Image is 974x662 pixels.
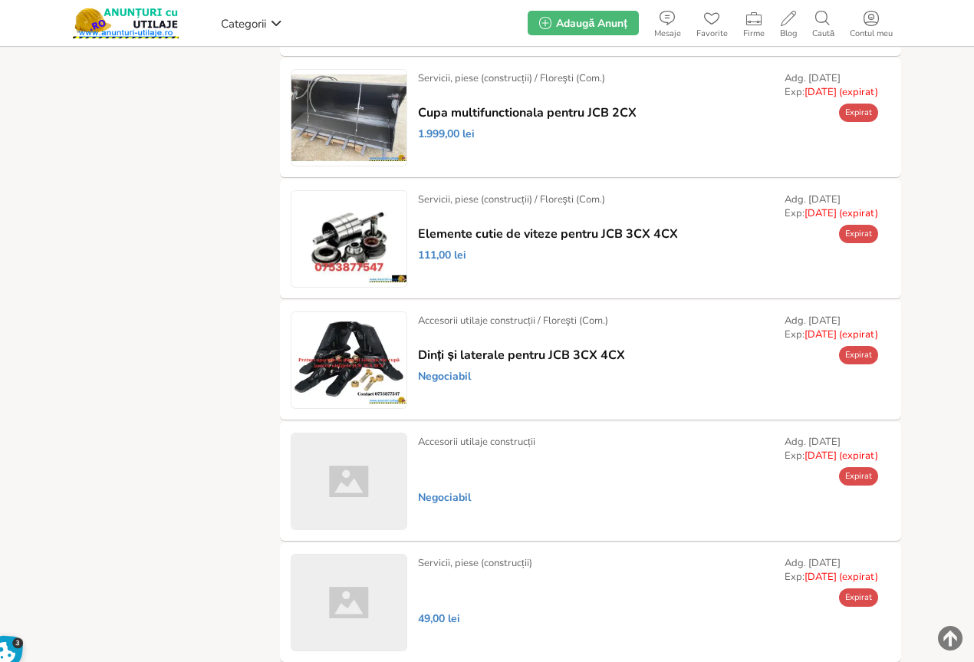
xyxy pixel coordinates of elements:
[772,29,805,38] span: Blog
[418,612,460,626] span: 49,00 lei
[647,29,689,38] span: Mesaje
[689,29,735,38] span: Favorite
[418,435,535,449] div: Accesorii utilaje construcții
[805,570,878,584] span: [DATE] (expirat)
[418,106,637,120] a: Cupa multifunctionala pentru JCB 2CX
[418,491,471,505] span: Negociabil
[689,8,735,38] a: Favorite
[73,8,179,38] img: Anunturi-Utilaje.RO
[418,193,605,206] div: Servicii, piese (construcții) / Floreşti (Com.)
[845,228,872,239] span: Expirat
[805,85,878,99] span: [DATE] (expirat)
[217,12,286,35] a: Categorii
[418,71,605,85] div: Servicii, piese (construcții) / Floreşti (Com.)
[845,470,872,482] span: Expirat
[418,249,466,262] span: 111,00 lei
[418,227,678,241] a: Elemente cutie de viteze pentru JCB 3CX 4CX
[805,29,842,38] span: Caută
[735,8,772,38] a: Firme
[291,70,406,166] img: Cupa multifunctionala pentru JCB 2CX
[418,370,471,384] span: Negociabil
[221,16,266,31] span: Categorii
[772,8,805,38] a: Blog
[938,626,962,650] img: scroll-to-top.png
[418,314,608,328] div: Accesorii utilaje construcții / Floreşti (Com.)
[845,349,872,361] span: Expirat
[556,16,627,31] span: Adaugă Anunț
[735,29,772,38] span: Firme
[785,556,878,584] div: Adg. [DATE] Exp:
[12,637,24,649] span: 3
[291,312,406,408] img: Dinți și laterale pentru JCB 3CX 4CX
[418,556,532,570] div: Servicii, piese (construcții)
[418,348,625,362] a: Dinți și laterale pentru JCB 3CX 4CX
[785,435,878,463] div: Adg. [DATE] Exp:
[418,127,475,141] span: 1.999,00 lei
[785,193,878,220] div: Adg. [DATE] Exp:
[805,328,878,341] span: [DATE] (expirat)
[805,449,878,463] span: [DATE] (expirat)
[291,191,406,287] img: Elemente cutie de viteze pentru JCB 3CX 4CX
[528,11,638,35] a: Adaugă Anunț
[842,8,900,38] a: Contul meu
[842,29,900,38] span: Contul meu
[647,8,689,38] a: Mesaje
[785,314,878,341] div: Adg. [DATE] Exp:
[845,107,872,118] span: Expirat
[805,8,842,38] a: Caută
[785,71,878,99] div: Adg. [DATE] Exp:
[845,591,872,603] span: Expirat
[805,206,878,220] span: [DATE] (expirat)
